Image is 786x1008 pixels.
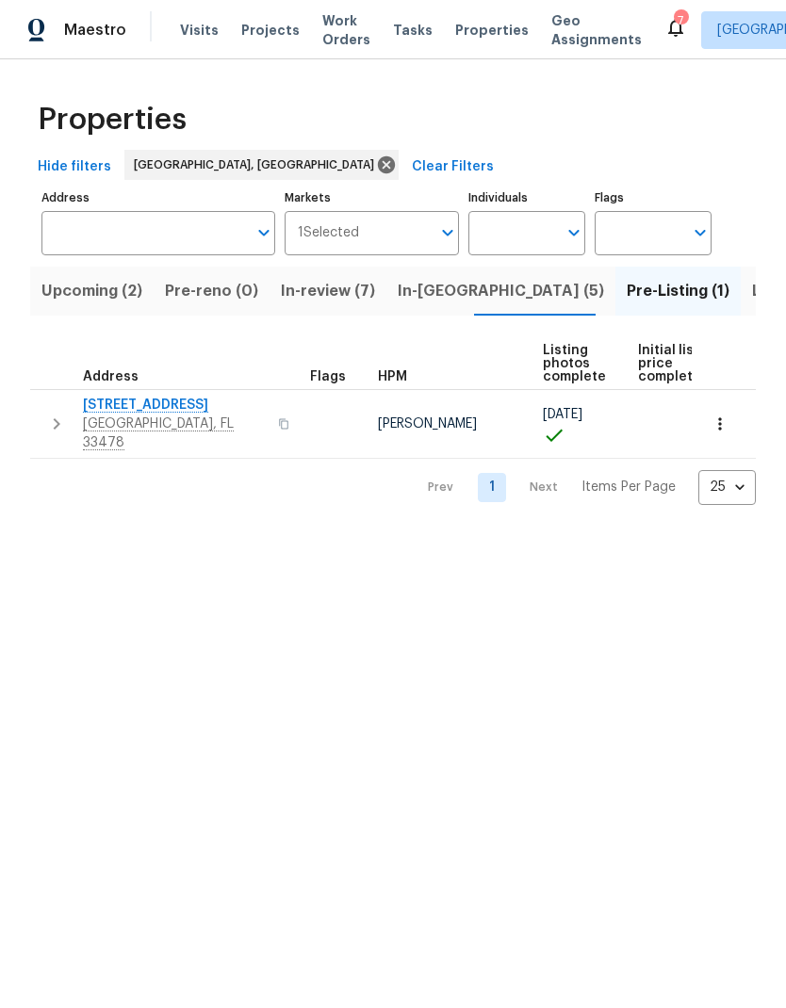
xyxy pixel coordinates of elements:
[698,463,756,512] div: 25
[404,150,501,185] button: Clear Filters
[30,150,119,185] button: Hide filters
[38,155,111,179] span: Hide filters
[310,370,346,383] span: Flags
[551,11,642,49] span: Geo Assignments
[638,344,701,383] span: Initial list price complete
[134,155,382,174] span: [GEOGRAPHIC_DATA], [GEOGRAPHIC_DATA]
[180,21,219,40] span: Visits
[468,192,585,203] label: Individuals
[241,21,300,40] span: Projects
[455,21,529,40] span: Properties
[124,150,399,180] div: [GEOGRAPHIC_DATA], [GEOGRAPHIC_DATA]
[581,478,676,496] p: Items Per Page
[412,155,494,179] span: Clear Filters
[251,219,277,246] button: Open
[83,370,139,383] span: Address
[393,24,433,37] span: Tasks
[281,278,375,304] span: In-review (7)
[285,192,460,203] label: Markets
[64,21,126,40] span: Maestro
[561,219,587,246] button: Open
[687,219,713,246] button: Open
[322,11,370,49] span: Work Orders
[478,473,506,502] a: Goto page 1
[298,225,359,241] span: 1 Selected
[41,278,142,304] span: Upcoming (2)
[378,417,477,431] span: [PERSON_NAME]
[434,219,461,246] button: Open
[543,344,606,383] span: Listing photos complete
[410,470,756,505] nav: Pagination Navigation
[398,278,604,304] span: In-[GEOGRAPHIC_DATA] (5)
[165,278,258,304] span: Pre-reno (0)
[595,192,712,203] label: Flags
[378,370,407,383] span: HPM
[627,278,729,304] span: Pre-Listing (1)
[41,192,275,203] label: Address
[543,408,582,421] span: [DATE]
[674,11,687,30] div: 7
[38,110,187,129] span: Properties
